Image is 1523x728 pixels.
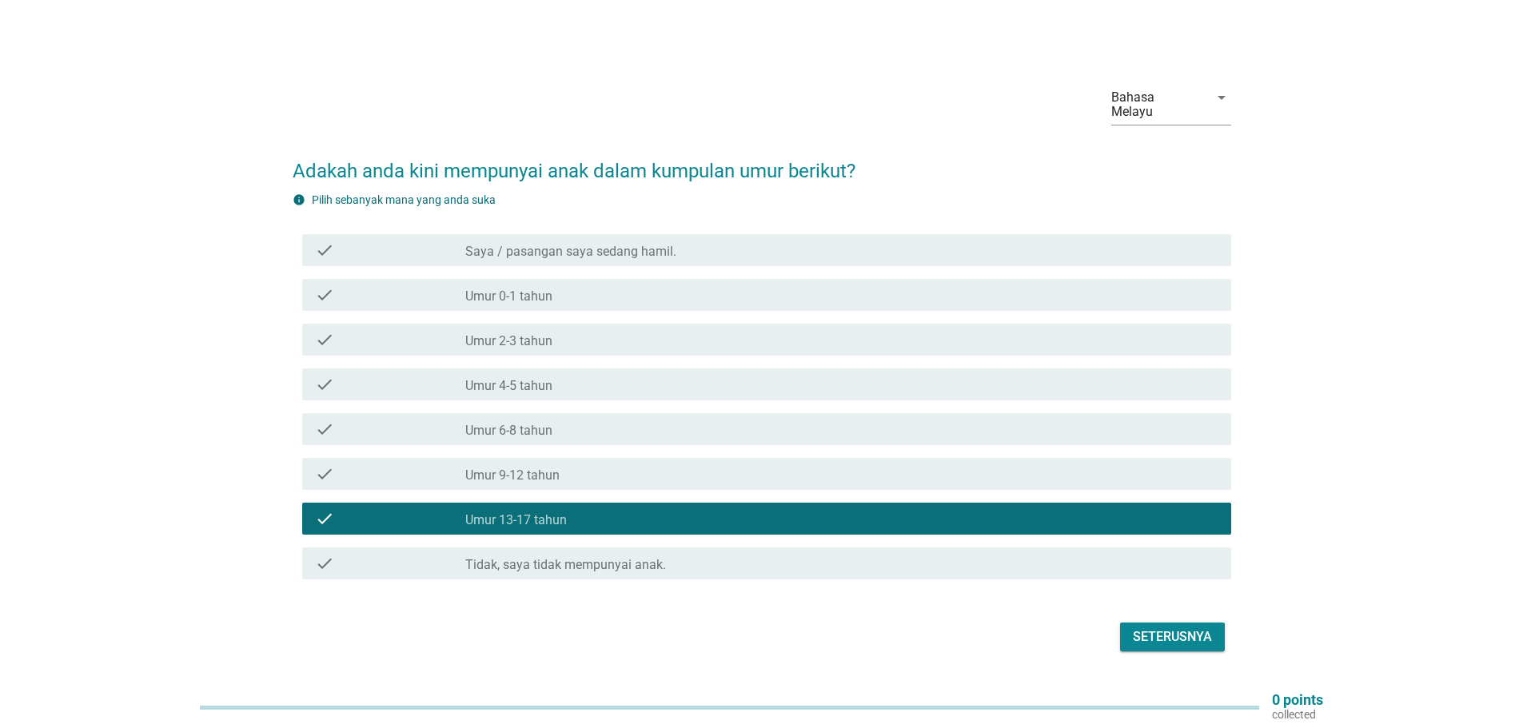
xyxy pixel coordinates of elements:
i: check [315,464,334,483]
i: check [315,509,334,528]
label: Umur 6-8 tahun [465,423,552,439]
div: Bahasa Melayu [1111,90,1199,119]
h2: Adakah anda kini mempunyai anak dalam kumpulan umur berikut? [293,141,1231,185]
div: Seterusnya [1133,627,1212,646]
i: check [315,285,334,304]
p: collected [1272,707,1323,722]
label: Umur 2-3 tahun [465,333,552,349]
label: Umur 0-1 tahun [465,288,552,304]
label: Umur 4-5 tahun [465,378,552,394]
i: check [315,241,334,260]
i: check [315,375,334,394]
i: arrow_drop_down [1212,88,1231,107]
i: info [293,193,305,206]
i: check [315,420,334,439]
i: check [315,554,334,573]
label: Pilih sebanyak mana yang anda suka [312,193,496,206]
label: Saya / pasangan saya sedang hamil. [465,244,676,260]
i: check [315,330,334,349]
label: Tidak, saya tidak mempunyai anak. [465,557,666,573]
label: Umur 9-12 tahun [465,467,560,483]
label: Umur 13-17 tahun [465,512,567,528]
p: 0 points [1272,693,1323,707]
button: Seterusnya [1120,623,1225,651]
